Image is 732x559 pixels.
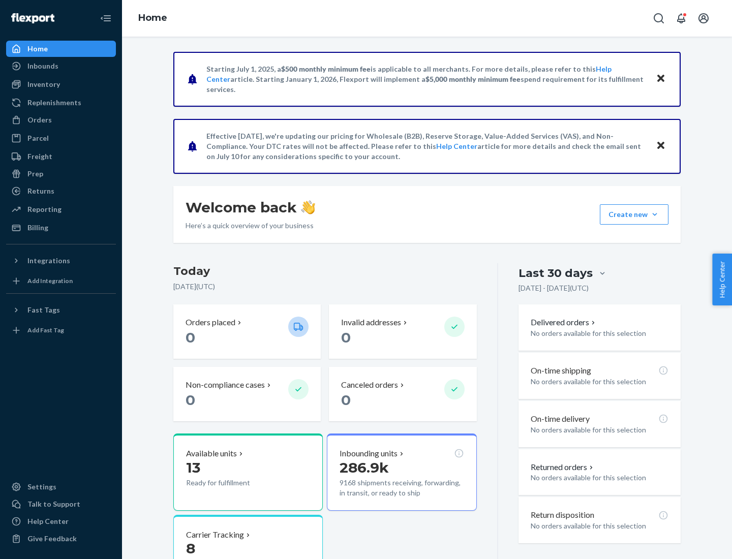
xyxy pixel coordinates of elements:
[531,461,595,473] button: Returned orders
[27,516,69,526] div: Help Center
[130,4,175,33] ol: breadcrumbs
[27,223,48,233] div: Billing
[6,220,116,236] a: Billing
[27,98,81,108] div: Replenishments
[27,482,56,492] div: Settings
[600,204,668,225] button: Create new
[206,131,646,162] p: Effective [DATE], we're updating our pricing for Wholesale (B2B), Reserve Storage, Value-Added Se...
[173,304,321,359] button: Orders placed 0
[301,200,315,214] img: hand-wave emoji
[6,112,116,128] a: Orders
[27,326,64,334] div: Add Fast Tag
[186,529,244,541] p: Carrier Tracking
[671,8,691,28] button: Open notifications
[6,479,116,495] a: Settings
[138,12,167,23] a: Home
[649,8,669,28] button: Open Search Box
[6,95,116,111] a: Replenishments
[186,317,235,328] p: Orders placed
[27,276,73,285] div: Add Integration
[186,221,315,231] p: Here’s a quick overview of your business
[186,448,237,459] p: Available units
[531,328,668,338] p: No orders available for this selection
[712,254,732,305] button: Help Center
[6,148,116,165] a: Freight
[6,253,116,269] button: Integrations
[329,304,476,359] button: Invalid addresses 0
[340,459,389,476] span: 286.9k
[186,379,265,391] p: Non-compliance cases
[186,478,280,488] p: Ready for fulfillment
[531,521,668,531] p: No orders available for this selection
[186,391,195,409] span: 0
[341,329,351,346] span: 0
[341,379,398,391] p: Canceled orders
[27,534,77,544] div: Give Feedback
[425,75,521,83] span: $5,000 monthly minimum fee
[329,367,476,421] button: Canceled orders 0
[27,499,80,509] div: Talk to Support
[531,365,591,377] p: On-time shipping
[206,64,646,95] p: Starting July 1, 2025, a is applicable to all merchants. For more details, please refer to this a...
[173,282,477,292] p: [DATE] ( UTC )
[27,204,62,214] div: Reporting
[186,329,195,346] span: 0
[6,76,116,92] a: Inventory
[531,473,668,483] p: No orders available for this selection
[173,433,323,511] button: Available units13Ready for fulfillment
[518,265,593,281] div: Last 30 days
[27,256,70,266] div: Integrations
[281,65,371,73] span: $500 monthly minimum fee
[531,377,668,387] p: No orders available for this selection
[341,391,351,409] span: 0
[96,8,116,28] button: Close Navigation
[531,425,668,435] p: No orders available for this selection
[27,305,60,315] div: Fast Tags
[186,459,200,476] span: 13
[173,367,321,421] button: Non-compliance cases 0
[27,186,54,196] div: Returns
[6,41,116,57] a: Home
[518,283,589,293] p: [DATE] - [DATE] ( UTC )
[27,169,43,179] div: Prep
[531,317,597,328] button: Delivered orders
[173,263,477,279] h3: Today
[11,13,54,23] img: Flexport logo
[654,139,667,153] button: Close
[6,58,116,74] a: Inbounds
[6,531,116,547] button: Give Feedback
[27,115,52,125] div: Orders
[27,61,58,71] div: Inbounds
[6,166,116,182] a: Prep
[341,317,401,328] p: Invalid addresses
[6,322,116,338] a: Add Fast Tag
[6,302,116,318] button: Fast Tags
[654,72,667,86] button: Close
[340,448,398,459] p: Inbounding units
[436,142,477,150] a: Help Center
[27,44,48,54] div: Home
[27,79,60,89] div: Inventory
[531,509,594,521] p: Return disposition
[6,201,116,218] a: Reporting
[693,8,714,28] button: Open account menu
[6,513,116,530] a: Help Center
[27,151,52,162] div: Freight
[327,433,476,511] button: Inbounding units286.9k9168 shipments receiving, forwarding, in transit, or ready to ship
[6,183,116,199] a: Returns
[6,130,116,146] a: Parcel
[186,540,195,557] span: 8
[27,133,49,143] div: Parcel
[6,273,116,289] a: Add Integration
[531,413,590,425] p: On-time delivery
[340,478,464,498] p: 9168 shipments receiving, forwarding, in transit, or ready to ship
[186,198,315,216] h1: Welcome back
[6,496,116,512] a: Talk to Support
